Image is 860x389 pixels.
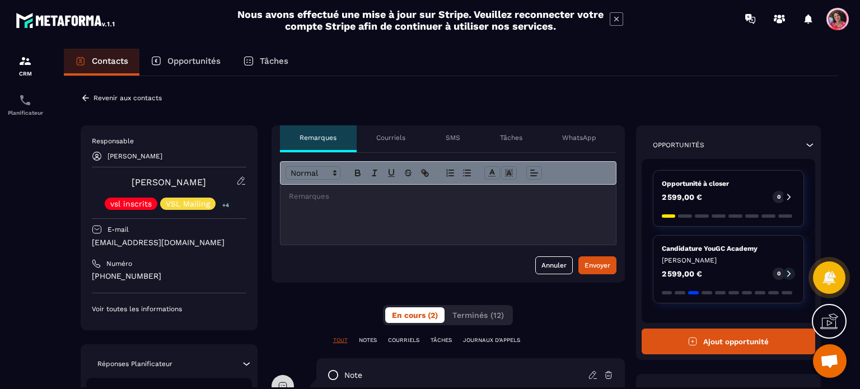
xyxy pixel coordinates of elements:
[388,336,419,344] p: COURRIELS
[653,140,704,149] p: Opportunités
[97,359,172,368] p: Réponses Planificateur
[16,10,116,30] img: logo
[18,54,32,68] img: formation
[452,311,504,320] span: Terminés (12)
[813,344,847,378] div: Ouvrir le chat
[446,307,511,323] button: Terminés (12)
[3,71,48,77] p: CRM
[167,56,221,66] p: Opportunités
[642,329,816,354] button: Ajout opportunité
[237,8,604,32] h2: Nous avons effectué une mise à jour sur Stripe. Veuillez reconnecter votre compte Stripe afin de ...
[662,256,796,265] p: [PERSON_NAME]
[107,225,129,234] p: E-mail
[92,271,246,282] p: [PHONE_NUMBER]
[562,133,596,142] p: WhatsApp
[92,137,246,146] p: Responsable
[578,256,616,274] button: Envoyer
[300,133,336,142] p: Remarques
[585,260,610,271] div: Envoyer
[3,85,48,124] a: schedulerschedulerPlanificateur
[463,336,520,344] p: JOURNAUX D'APPELS
[385,307,445,323] button: En cours (2)
[344,370,362,381] p: note
[777,270,780,278] p: 0
[392,311,438,320] span: En cours (2)
[92,56,128,66] p: Contacts
[662,244,796,253] p: Candidature YouGC Academy
[359,336,377,344] p: NOTES
[446,133,460,142] p: SMS
[106,259,132,268] p: Numéro
[94,94,162,102] p: Revenir aux contacts
[777,193,780,201] p: 0
[92,304,246,313] p: Voir toutes les informations
[260,56,288,66] p: Tâches
[376,133,405,142] p: Courriels
[662,270,702,278] p: 2 599,00 €
[64,49,139,76] a: Contacts
[107,152,162,160] p: [PERSON_NAME]
[3,46,48,85] a: formationformationCRM
[18,93,32,107] img: scheduler
[110,200,152,208] p: vsl inscrits
[431,336,452,344] p: TÂCHES
[92,237,246,248] p: [EMAIL_ADDRESS][DOMAIN_NAME]
[500,133,522,142] p: Tâches
[3,110,48,116] p: Planificateur
[662,193,702,201] p: 2 599,00 €
[166,200,210,208] p: VSL Mailing
[333,336,348,344] p: TOUT
[535,256,573,274] button: Annuler
[662,179,796,188] p: Opportunité à closer
[218,199,233,211] p: +4
[139,49,232,76] a: Opportunités
[232,49,300,76] a: Tâches
[132,177,206,188] a: [PERSON_NAME]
